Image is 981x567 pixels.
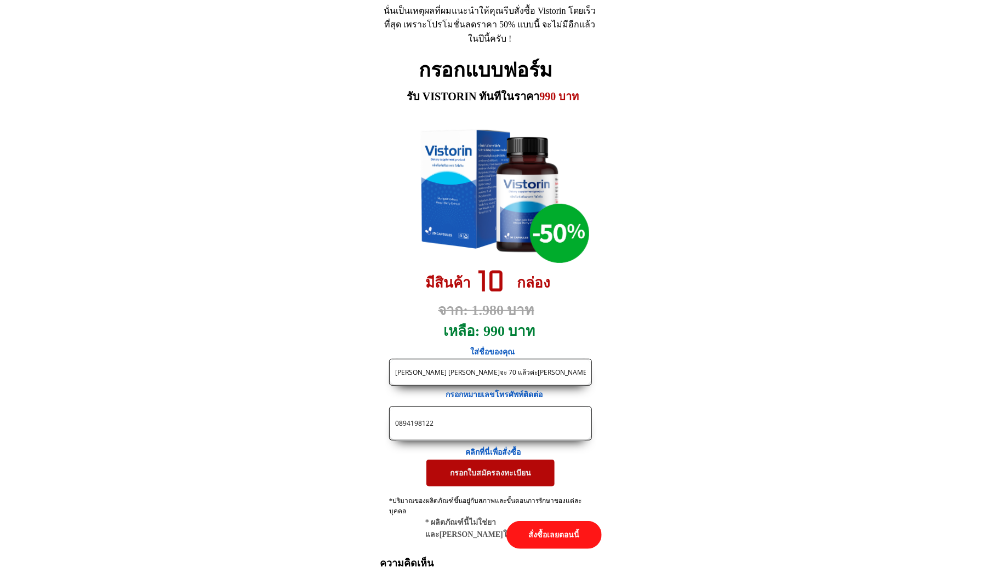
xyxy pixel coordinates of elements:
input: เบอร์โทรศัพท์ [392,407,589,440]
span: ใส่ชื่อของคุณ [471,348,515,356]
input: ชื่อ-นามสกุล [392,359,589,385]
span: 990 บาท [540,90,579,102]
h3: คลิกที่นี่เพื่อสั่งซื้อ [466,446,531,459]
h3: จาก: 1.980 บาท [438,299,558,322]
h3: กรอกหมายเลขโทรศัพท์ติดต่อ [446,389,555,401]
h3: มีสินค้า กล่อง [425,272,563,295]
div: * ผลิตภัณฑ์นี้ไม่ใช่ยาและ[PERSON_NAME]ใช้แทนยา [425,517,572,541]
p: กรอกใบสมัครลงทะเบียน [426,460,555,486]
div: นั่นเป็นเหตุผลที่ผมแนะนำให้คุณรีบสั่งซื้อ Vistorin โดยเร็วที่สุด เพราะโปรโมชั่นลดราคา 50% แบบนี้ ... [384,4,596,46]
h3: รับ VISTORIN ทันทีในราคา [407,88,583,105]
p: สั่งซื้อเลยตอนนี้ [506,521,602,549]
div: *ปริมาณของผลิตภัณฑ์ขึ้นอยู่กับสภาพและขั้นตอนการรักษาของแต่ละบุคคล [389,496,592,528]
h3: เหลือ: 990 บาท [443,320,542,343]
h2: กรอกแบบฟอร์ม [419,55,562,87]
